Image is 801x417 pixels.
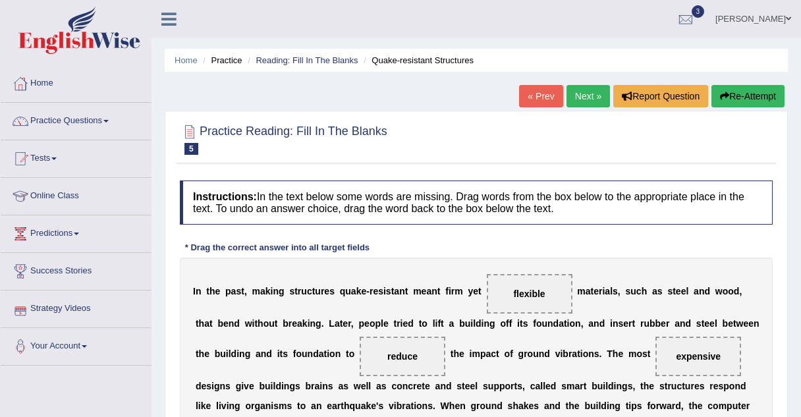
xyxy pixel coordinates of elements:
[483,318,489,329] b: n
[199,318,205,329] b: h
[294,286,298,296] b: t
[307,286,312,296] b: c
[252,286,260,296] b: m
[258,318,263,329] b: h
[613,85,708,107] button: Report Question
[229,318,235,329] b: n
[613,286,618,296] b: s
[599,318,605,329] b: d
[269,318,275,329] b: u
[281,381,284,391] b: i
[618,318,623,329] b: s
[204,348,209,359] b: e
[580,348,583,359] b: i
[676,351,721,362] span: expensive
[335,318,340,329] b: a
[675,318,680,329] b: a
[316,318,321,329] b: g
[180,181,773,225] h4: In the text below some words are missing. Drag words from the box below to the appropriate place ...
[559,318,564,329] b: a
[547,318,553,329] b: n
[1,178,151,211] a: Online Class
[636,286,642,296] b: c
[275,318,278,329] b: t
[640,318,644,329] b: r
[245,348,251,359] b: g
[445,286,449,296] b: f
[244,286,247,296] b: ,
[661,318,666,329] b: e
[431,286,437,296] b: n
[472,348,480,359] b: m
[636,348,642,359] b: o
[449,318,455,329] b: a
[196,381,202,391] b: d
[340,286,346,296] b: q
[594,286,599,296] b: e
[184,143,198,155] span: 5
[312,286,316,296] b: t
[193,286,196,296] b: I
[308,318,310,329] b: i
[422,318,428,329] b: o
[413,286,421,296] b: m
[478,286,482,296] b: t
[513,289,545,299] span: flexible
[345,286,351,296] b: u
[308,348,314,359] b: n
[346,348,349,359] b: t
[575,318,581,329] b: n
[455,286,462,296] b: m
[437,318,441,329] b: f
[399,286,405,296] b: n
[482,318,484,329] b: i
[630,286,636,296] b: u
[329,286,335,296] b: s
[642,286,648,296] b: h
[256,55,358,65] a: Reading: Fill In The Blanks
[204,318,209,329] b: a
[626,286,631,296] b: s
[397,318,400,329] b: r
[375,318,381,329] b: p
[225,286,231,296] b: p
[215,348,221,359] b: b
[667,286,673,296] b: s
[544,348,550,359] b: d
[517,318,520,329] b: i
[506,318,509,329] b: f
[245,318,252,329] b: w
[681,286,686,296] b: e
[386,286,391,296] b: s
[201,381,206,391] b: e
[321,318,324,329] b: .
[211,381,214,391] b: i
[536,318,542,329] b: o
[704,286,710,296] b: d
[607,348,613,359] b: T
[343,318,348,329] b: e
[297,318,302,329] b: a
[694,286,699,296] b: a
[223,318,229,329] b: e
[657,286,663,296] b: s
[686,286,688,296] b: l
[289,381,295,391] b: g
[487,274,572,314] span: Drop target
[613,318,619,329] b: n
[236,348,239,359] b: i
[505,348,511,359] b: o
[301,286,307,296] b: u
[220,348,226,359] b: u
[577,348,580,359] b: t
[366,286,370,296] b: -
[277,348,280,359] b: i
[628,318,632,329] b: r
[426,286,431,296] b: a
[361,286,366,296] b: e
[470,318,473,329] b: i
[599,348,602,359] b: .
[315,286,321,296] b: u
[588,348,594,359] b: n
[433,318,435,329] b: l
